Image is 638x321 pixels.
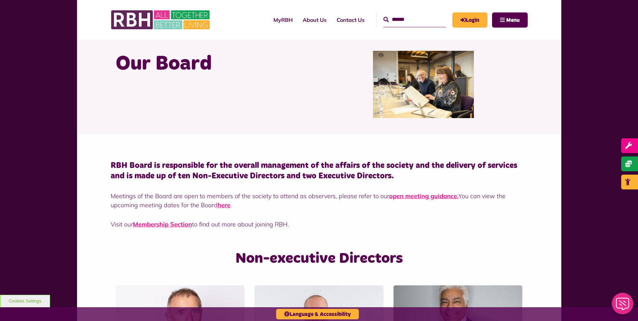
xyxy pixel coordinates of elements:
iframe: Netcall Web Assistant for live chat [608,291,638,321]
img: RBH Board 1 [373,51,474,118]
a: Contact Us [332,11,370,29]
a: MyRBH [452,12,487,28]
span: Menu [506,17,520,23]
button: Language & Accessibility [276,309,359,319]
a: Membership Section [133,220,192,228]
h4: RBH Board is responsible for the overall management of the affairs of the society and the deliver... [111,160,528,181]
a: open meeting guidance. [389,192,458,200]
input: Search [383,12,446,27]
a: MyRBH [268,11,298,29]
img: RBH [111,7,212,33]
a: About Us [298,11,332,29]
p: Meetings of the Board are open to members of the society to attend as observers, please refer to ... [111,191,528,210]
button: Navigation [492,12,528,28]
a: You can view the upcoming meeting dates for the Board here [218,201,230,209]
p: Visit our to find out more about joining RBH. [111,220,528,229]
h2: Non-executive Directors [180,249,458,268]
h1: Our Board [116,51,314,77]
